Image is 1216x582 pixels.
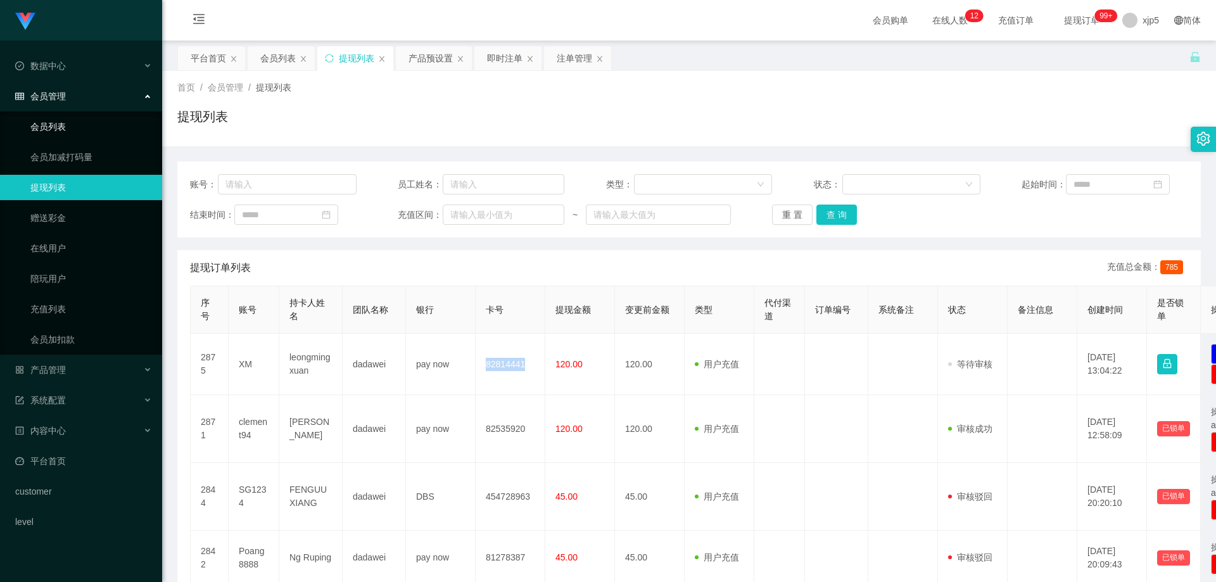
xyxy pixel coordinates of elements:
[757,180,764,189] i: 图标: down
[695,491,739,502] span: 用户充值
[15,426,24,435] i: 图标: profile
[1189,51,1201,63] i: 图标: unlock
[416,305,434,315] span: 银行
[279,463,343,531] td: FENGUUXIANG
[30,296,152,322] a: 充值列表
[30,144,152,170] a: 会员加减打码量
[343,334,406,395] td: dadawei
[398,178,442,191] span: 员工姓名：
[992,16,1040,25] span: 充值订单
[555,552,578,562] span: 45.00
[486,305,503,315] span: 卡号
[256,82,291,92] span: 提现列表
[564,208,586,222] span: ~
[177,82,195,92] span: 首页
[555,359,583,369] span: 120.00
[190,208,234,222] span: 结束时间：
[1077,463,1147,531] td: [DATE] 20:20:10
[279,395,343,463] td: [PERSON_NAME]
[457,55,464,63] i: 图标: close
[948,552,992,562] span: 审核驳回
[322,210,331,219] i: 图标: calendar
[1107,260,1188,275] div: 充值总金额：
[15,479,152,504] a: customer
[948,359,992,369] span: 等待审核
[965,9,984,22] sup: 12
[695,305,712,315] span: 类型
[229,334,279,395] td: XM
[878,305,914,315] span: 系统备注
[815,305,851,315] span: 订单编号
[557,46,592,70] div: 注单管理
[408,46,453,70] div: 产品预设置
[15,365,24,374] i: 图标: appstore-o
[974,9,978,22] p: 2
[239,305,256,315] span: 账号
[200,82,203,92] span: /
[191,334,229,395] td: 2875
[300,55,307,63] i: 图标: close
[965,180,973,189] i: 图标: down
[15,509,152,535] a: level
[526,55,534,63] i: 图标: close
[406,395,476,463] td: pay now
[1058,16,1106,25] span: 提现订单
[443,174,564,194] input: 请输入
[555,424,583,434] span: 120.00
[1157,550,1190,566] button: 已锁单
[615,395,685,463] td: 120.00
[260,46,296,70] div: 会员列表
[606,178,635,191] span: 类型：
[406,334,476,395] td: pay now
[15,448,152,474] a: 图标: dashboard平台首页
[443,205,564,225] input: 请输入最小值为
[1022,178,1066,191] span: 起始时间：
[191,395,229,463] td: 2871
[289,298,325,321] span: 持卡人姓名
[15,396,24,405] i: 图标: form
[30,266,152,291] a: 陪玩用户
[1077,395,1147,463] td: [DATE] 12:58:09
[1174,16,1183,25] i: 图标: global
[177,1,220,41] i: 图标: menu-fold
[476,395,545,463] td: 82535920
[248,82,251,92] span: /
[191,463,229,531] td: 2844
[279,334,343,395] td: leongmingxuan
[1094,9,1117,22] sup: 172
[695,552,739,562] span: 用户充值
[208,82,243,92] span: 会员管理
[15,426,66,436] span: 内容中心
[1157,298,1184,321] span: 是否锁单
[476,463,545,531] td: 454728963
[15,91,66,101] span: 会员管理
[970,9,975,22] p: 1
[406,463,476,531] td: DBS
[230,55,237,63] i: 图标: close
[586,205,730,225] input: 请输入最大值为
[695,424,739,434] span: 用户充值
[15,13,35,30] img: logo.9652507e.png
[15,365,66,375] span: 产品管理
[190,178,218,191] span: 账号：
[1018,305,1053,315] span: 备注信息
[15,61,66,71] span: 数据中心
[596,55,604,63] i: 图标: close
[948,491,992,502] span: 审核驳回
[1077,334,1147,395] td: [DATE] 13:04:22
[30,114,152,139] a: 会员列表
[30,236,152,261] a: 在线用户
[1196,132,1210,146] i: 图标: setting
[325,54,334,63] i: 图标: sync
[926,16,974,25] span: 在线人数
[625,305,669,315] span: 变更前金额
[190,260,251,275] span: 提现订单列表
[218,174,357,194] input: 请输入
[398,208,442,222] span: 充值区间：
[615,463,685,531] td: 45.00
[177,107,228,126] h1: 提现列表
[1153,180,1162,189] i: 图标: calendar
[30,205,152,231] a: 赠送彩金
[695,359,739,369] span: 用户充值
[764,298,791,321] span: 代付渠道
